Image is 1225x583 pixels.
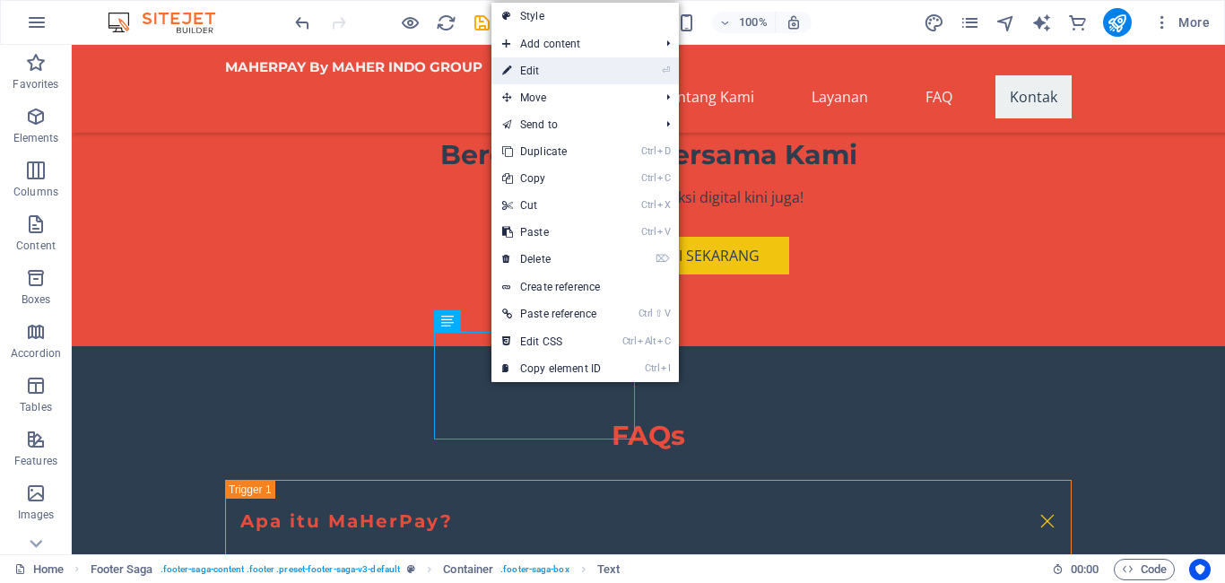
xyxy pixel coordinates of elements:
[1067,12,1089,33] button: commerce
[1052,559,1099,580] h6: Session time
[491,355,612,382] a: CtrlICopy element ID
[622,335,637,347] i: Ctrl
[491,300,612,327] a: Ctrl⇧VPaste reference
[20,400,52,414] p: Tables
[491,57,612,84] a: ⏎Edit
[13,131,59,145] p: Elements
[656,253,670,265] i: ⌦
[18,508,55,522] p: Images
[657,172,670,184] i: C
[1103,8,1132,37] button: publish
[14,454,57,468] p: Features
[655,308,663,319] i: ⇧
[491,192,612,219] a: CtrlXCut
[786,14,802,30] i: On resize automatically adjust zoom level to fit chosen device.
[657,226,670,238] i: V
[641,172,656,184] i: Ctrl
[641,226,656,238] i: Ctrl
[491,3,679,30] a: Style
[491,219,612,246] a: CtrlVPaste
[657,199,670,211] i: X
[472,13,492,33] i: Save (Ctrl+S)
[1031,12,1053,33] button: text_generator
[491,246,612,273] a: ⌦Delete
[662,65,670,76] i: ⏎
[1122,559,1167,580] span: Code
[491,328,612,355] a: CtrlAltCEdit CSS
[995,12,1017,33] button: navigator
[641,199,656,211] i: Ctrl
[657,145,670,157] i: D
[22,292,51,307] p: Boxes
[407,564,415,574] i: This element is a customizable preset
[435,12,456,33] button: reload
[291,12,313,33] button: undo
[399,12,421,33] button: Click here to leave preview mode and continue editing
[638,335,656,347] i: Alt
[500,559,569,580] span: . footer-saga-box
[924,12,945,33] button: design
[436,13,456,33] i: Reload page
[161,559,400,580] span: . footer-saga-content .footer .preset-footer-saga-v3-default
[1114,559,1175,580] button: Code
[641,145,656,157] i: Ctrl
[491,30,652,57] span: Add content
[1189,559,1211,580] button: Usercentrics
[1107,13,1127,33] i: Publish
[1031,13,1052,33] i: AI Writer
[292,13,313,33] i: Undo: Change image (Ctrl+Z)
[13,77,58,91] p: Favorites
[443,559,493,580] span: Click to select. Double-click to edit
[739,12,768,33] h6: 100%
[960,13,980,33] i: Pages (Ctrl+Alt+S)
[16,239,56,253] p: Content
[13,185,58,199] p: Columns
[1067,13,1088,33] i: Commerce
[639,308,653,319] i: Ctrl
[1153,13,1210,31] span: More
[11,346,61,361] p: Accordion
[14,559,64,580] a: Click to cancel selection. Double-click to open Pages
[491,84,652,111] span: Move
[491,111,652,138] a: Send to
[661,362,670,374] i: I
[103,12,238,33] img: Editor Logo
[597,559,620,580] span: Click to select. Double-click to edit
[91,559,621,580] nav: breadcrumb
[665,308,670,319] i: V
[491,274,679,300] a: Create reference
[491,138,612,165] a: CtrlDDuplicate
[645,362,659,374] i: Ctrl
[1071,559,1099,580] span: 00 00
[91,559,153,580] span: Click to select. Double-click to edit
[1146,8,1217,37] button: More
[471,12,492,33] button: save
[1083,562,1086,576] span: :
[657,335,670,347] i: C
[491,165,612,192] a: CtrlCCopy
[712,12,776,33] button: 100%
[924,13,944,33] i: Design (Ctrl+Alt+Y)
[960,12,981,33] button: pages
[995,13,1016,33] i: Navigator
